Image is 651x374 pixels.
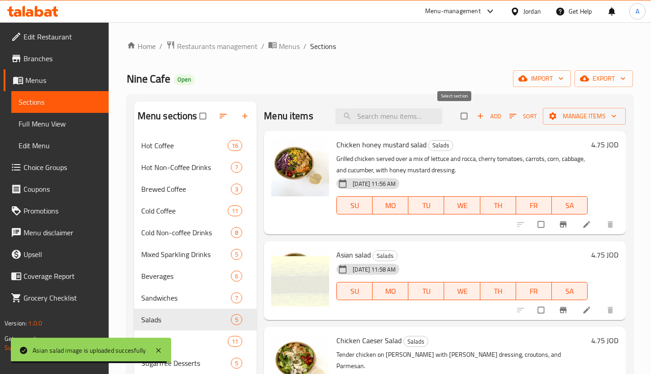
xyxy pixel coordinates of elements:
[141,205,228,216] span: Cold Coffee
[336,138,426,151] span: Chicken honey mustard salad
[4,178,109,200] a: Coupons
[141,314,231,325] span: Salads
[550,111,618,122] span: Manage items
[127,68,170,89] span: Nine Cafe
[516,282,552,300] button: FR
[231,292,242,303] div: items
[141,162,231,173] div: Hot Non-Coffee Drinks
[141,336,228,347] span: Desserts
[28,317,42,329] span: 1.0.0
[24,31,101,42] span: Edit Restaurant
[532,301,551,319] span: Select to update
[231,271,242,282] div: items
[141,249,231,260] span: Mixed Sparkling Drinks
[373,196,408,214] button: MO
[231,184,242,194] div: items
[340,285,369,298] span: SU
[24,162,101,173] span: Choice Groups
[336,349,588,372] p: Tender chicken on [PERSON_NAME] with [PERSON_NAME] dressing, croutons, and Parmesan.
[340,199,369,212] span: SU
[5,333,46,345] span: Get support on:
[591,334,618,347] h6: 4.75 JOD
[134,178,257,200] div: Brewed Coffee3
[507,109,539,123] button: Sort
[24,227,101,238] span: Menu disclaimer
[159,41,163,52] li: /
[11,113,109,135] a: Full Menu View
[553,300,575,320] button: Branch-specific-item
[4,69,109,91] a: Menus
[412,199,440,212] span: TU
[516,196,552,214] button: FR
[177,41,258,52] span: Restaurants management
[543,108,626,125] button: Manage items
[231,272,242,281] span: 6
[582,73,626,84] span: export
[141,140,228,151] span: Hot Coffee
[19,118,101,129] span: Full Menu View
[336,196,373,214] button: SU
[141,292,231,303] div: Sandwiches
[532,216,551,233] span: Select to update
[303,41,306,52] li: /
[553,214,575,234] button: Branch-specific-item
[24,205,101,216] span: Promotions
[141,271,231,282] div: Beverages
[231,228,242,237] span: 8
[134,330,257,352] div: Desserts11
[231,162,242,173] div: items
[600,300,622,320] button: delete
[231,316,242,324] span: 5
[4,222,109,243] a: Menu disclaimer
[24,292,101,303] span: Grocery Checklist
[174,74,195,85] div: Open
[429,140,453,151] span: Salads
[231,358,242,369] div: items
[228,205,242,216] div: items
[428,140,453,151] div: Salads
[5,317,27,329] span: Version:
[403,336,428,347] div: Salads
[166,40,258,52] a: Restaurants management
[228,141,242,150] span: 16
[4,265,109,287] a: Coverage Report
[19,140,101,151] span: Edit Menu
[444,196,480,214] button: WE
[425,6,481,17] div: Menu-management
[134,243,257,265] div: Mixed Sparkling Drinks5
[444,282,480,300] button: WE
[231,163,242,172] span: 7
[335,108,442,124] input: search
[141,227,231,238] span: Cold Non-coffee Drinks
[5,342,62,354] a: Support.OpsPlatform
[127,40,633,52] nav: breadcrumb
[174,76,195,83] span: Open
[408,196,444,214] button: TU
[484,285,512,298] span: TH
[228,140,242,151] div: items
[11,135,109,156] a: Edit Menu
[503,109,543,123] span: Sort items
[513,70,571,87] button: import
[19,97,101,107] span: Sections
[600,214,622,234] button: delete
[138,109,197,123] h2: Menu sections
[231,250,242,259] span: 5
[141,184,231,194] span: Brewed Coffee
[4,26,109,48] a: Edit Restaurant
[25,75,101,86] span: Menus
[24,53,101,64] span: Branches
[134,352,257,374] div: Sugarfree Desserts5
[448,199,476,212] span: WE
[477,111,501,121] span: Add
[231,227,242,238] div: items
[194,107,213,125] span: Select all sections
[4,200,109,222] a: Promotions
[4,243,109,265] a: Upsell
[373,250,397,261] div: Salads
[271,248,329,306] img: Asian salad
